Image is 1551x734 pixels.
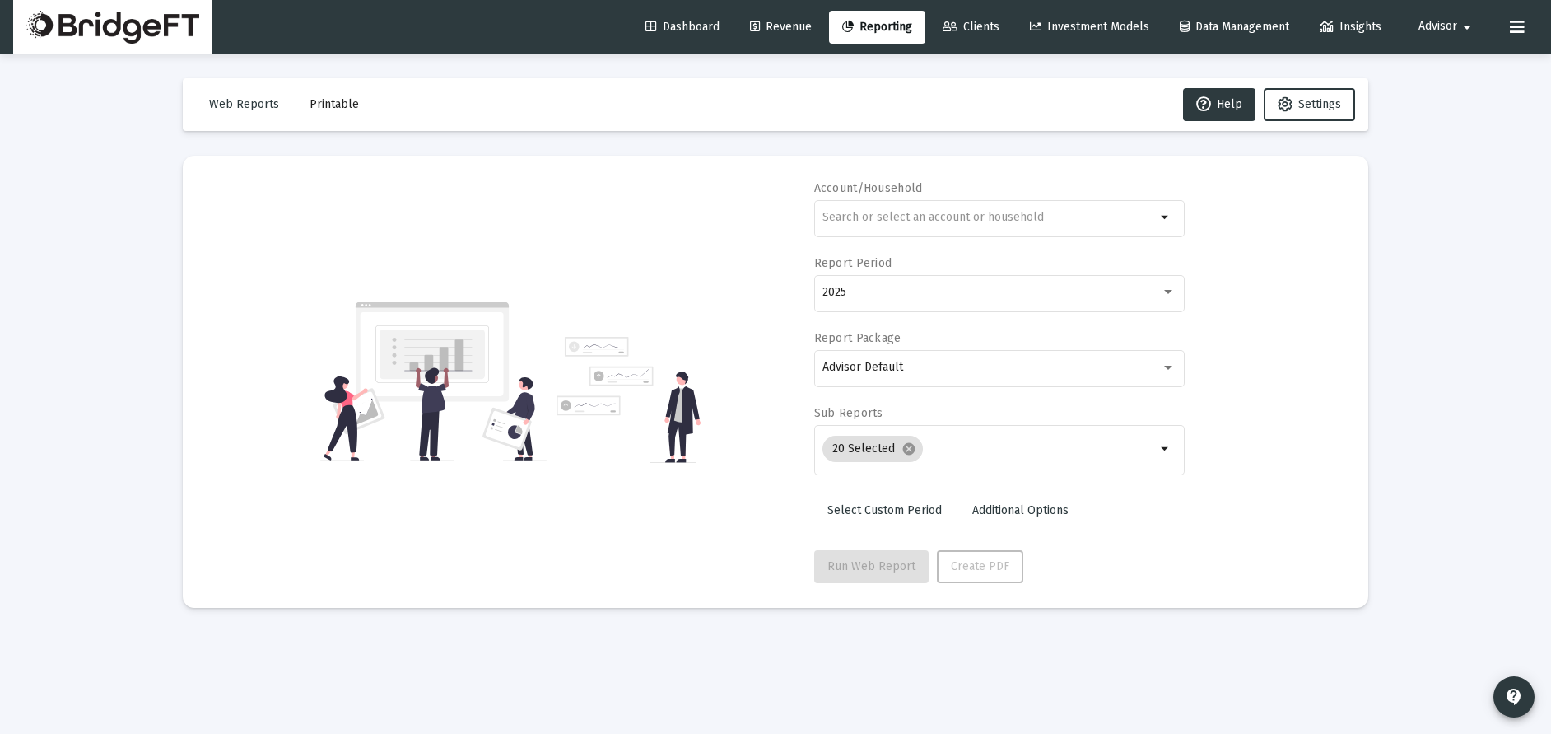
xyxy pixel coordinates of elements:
span: Reporting [842,20,912,34]
span: Additional Options [972,503,1069,517]
button: Settings [1264,88,1355,121]
mat-icon: contact_support [1504,687,1524,707]
label: Sub Reports [814,406,883,420]
span: Investment Models [1030,20,1149,34]
button: Printable [296,88,372,121]
span: Clients [943,20,999,34]
span: Advisor Default [822,360,903,374]
label: Report Period [814,256,892,270]
mat-chip: 20 Selected [822,436,923,462]
span: Printable [310,97,359,111]
label: Report Package [814,331,901,345]
span: Select Custom Period [827,503,942,517]
span: Revenue [750,20,812,34]
mat-icon: arrow_drop_down [1156,208,1176,227]
span: Advisor [1418,20,1457,34]
a: Investment Models [1017,11,1162,44]
span: Help [1196,97,1242,111]
span: Settings [1298,97,1341,111]
a: Reporting [829,11,925,44]
a: Data Management [1167,11,1302,44]
span: Data Management [1180,20,1289,34]
span: Create PDF [951,559,1009,573]
span: Web Reports [209,97,279,111]
button: Create PDF [937,550,1023,583]
button: Run Web Report [814,550,929,583]
label: Account/Household [814,181,923,195]
mat-icon: cancel [901,442,916,456]
a: Clients [929,11,1013,44]
mat-icon: arrow_drop_down [1156,439,1176,459]
button: Advisor [1399,10,1497,43]
span: Run Web Report [827,559,915,573]
a: Insights [1306,11,1395,44]
a: Dashboard [632,11,733,44]
img: reporting-alt [557,337,701,463]
span: Dashboard [645,20,720,34]
img: reporting [320,300,547,463]
span: 2025 [822,285,846,299]
mat-icon: arrow_drop_down [1457,11,1477,44]
img: Dashboard [26,11,199,44]
button: Help [1183,88,1255,121]
a: Revenue [737,11,825,44]
span: Insights [1320,20,1381,34]
button: Web Reports [196,88,292,121]
mat-chip-list: Selection [822,432,1156,465]
input: Search or select an account or household [822,211,1156,224]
